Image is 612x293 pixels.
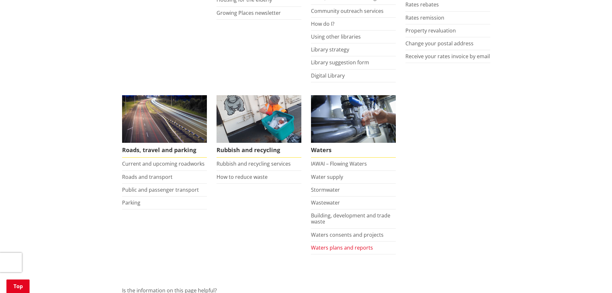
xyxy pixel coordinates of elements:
[311,59,369,66] a: Library suggestion form
[122,173,173,180] a: Roads and transport
[405,40,474,47] a: Change your postal address
[122,95,207,158] a: Roads, travel and parking Roads, travel and parking
[122,186,199,193] a: Public and passenger transport
[311,231,384,238] a: Waters consents and projects
[311,212,390,225] a: Building, development and trade waste
[122,160,205,167] a: Current and upcoming roadworks
[405,53,490,60] a: Receive your rates invoice by email
[311,160,367,167] a: IAWAI – Flowing Waters
[311,244,373,251] a: Waters plans and reports
[311,199,340,206] a: Wastewater
[122,199,140,206] a: Parking
[311,173,343,180] a: Water supply
[217,173,268,180] a: How to reduce waste
[311,95,396,158] a: Waters
[405,1,439,8] a: Rates rebates
[122,95,207,143] img: Roads, travel and parking
[311,7,384,14] a: Community outreach services
[217,95,301,158] a: Rubbish and recycling
[405,27,456,34] a: Property revaluation
[311,20,334,27] a: How do I?
[405,14,444,21] a: Rates remission
[311,72,345,79] a: Digital Library
[582,266,606,289] iframe: Messenger Launcher
[311,95,396,143] img: Water treatment
[217,95,301,143] img: Rubbish and recycling
[311,46,349,53] a: Library strategy
[311,186,340,193] a: Stormwater
[122,143,207,158] span: Roads, travel and parking
[6,279,30,293] a: Top
[217,9,281,16] a: Growing Places newsletter
[217,160,291,167] a: Rubbish and recycling services
[311,33,361,40] a: Using other libraries
[217,143,301,158] span: Rubbish and recycling
[311,143,396,158] span: Waters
